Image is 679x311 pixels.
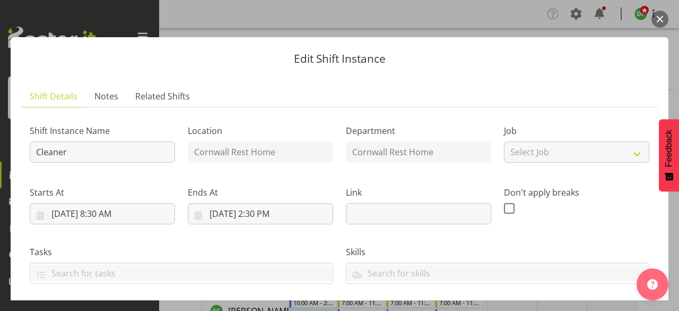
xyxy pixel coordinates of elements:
[647,279,658,290] img: help-xxl-2.png
[135,90,190,103] span: Related Shifts
[346,124,491,137] label: Department
[659,119,679,191] button: Feedback - Show survey
[30,246,333,258] label: Tasks
[30,141,175,163] input: Shift Instance Name
[30,203,175,224] input: Click to select...
[30,124,175,137] label: Shift Instance Name
[21,53,658,64] p: Edit Shift Instance
[346,186,491,199] label: Link
[504,124,649,137] label: Job
[346,265,649,281] input: Search for skills
[30,186,175,199] label: Starts At
[504,186,649,199] label: Don't apply breaks
[664,130,674,167] span: Feedback
[30,90,77,103] span: Shift Details
[188,203,333,224] input: Click to select...
[188,124,333,137] label: Location
[346,246,649,258] label: Skills
[188,186,333,199] label: Ends At
[30,265,333,281] input: Search for tasks
[94,90,118,103] span: Notes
